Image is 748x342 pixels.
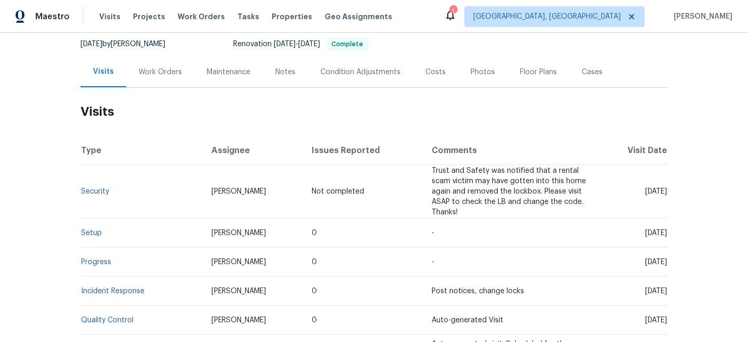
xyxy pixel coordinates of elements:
span: [PERSON_NAME] [670,11,732,22]
span: - [274,40,320,48]
span: Visits [99,11,121,22]
span: Auto-generated Visit [432,317,503,324]
span: Maestro [35,11,70,22]
span: 0 [312,258,317,266]
span: [DATE] [81,40,102,48]
div: Visits [93,66,114,77]
th: Comments [423,136,599,165]
span: [DATE] [645,288,667,295]
span: Tasks [237,13,259,20]
span: Renovation [233,40,368,48]
span: 0 [312,288,317,295]
span: 0 [312,229,317,237]
th: Assignee [203,136,304,165]
span: - [432,258,434,266]
span: [DATE] [645,317,667,324]
span: 0 [312,317,317,324]
th: Issues Reported [303,136,423,165]
div: Maintenance [207,67,250,77]
span: [DATE] [645,258,667,266]
span: [PERSON_NAME] [211,258,266,266]
div: Condition Adjustments [320,67,400,77]
span: Geo Assignments [325,11,392,22]
span: [DATE] [274,40,296,48]
span: [DATE] [298,40,320,48]
div: Notes [275,67,296,77]
a: Setup [81,229,102,237]
span: Complete [327,41,367,47]
span: Properties [272,11,312,22]
span: Not completed [312,188,364,195]
span: Post notices, change locks [432,288,524,295]
span: Work Orders [178,11,225,22]
a: Progress [81,258,111,266]
div: Floor Plans [520,67,557,77]
span: [GEOGRAPHIC_DATA], [GEOGRAPHIC_DATA] [473,11,621,22]
th: Visit Date [599,136,667,165]
a: Security [81,188,109,195]
span: [DATE] [645,188,667,195]
div: 1 [449,6,457,17]
span: [PERSON_NAME] [211,317,266,324]
th: Type [81,136,203,165]
div: Work Orders [139,67,182,77]
h2: Visits [81,88,667,136]
span: [PERSON_NAME] [211,288,266,295]
div: Photos [471,67,495,77]
a: Incident Response [81,288,144,295]
span: [DATE] [645,229,667,237]
span: - [432,229,434,237]
div: by [PERSON_NAME] [81,38,178,50]
span: Projects [133,11,165,22]
a: Quality Control [81,317,133,324]
span: Trust and Safety was notified that a rental scam victim may have gotten into this home again and ... [432,167,586,216]
span: [PERSON_NAME] [211,188,266,195]
span: [PERSON_NAME] [211,229,266,237]
div: Costs [425,67,446,77]
div: Cases [582,67,603,77]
